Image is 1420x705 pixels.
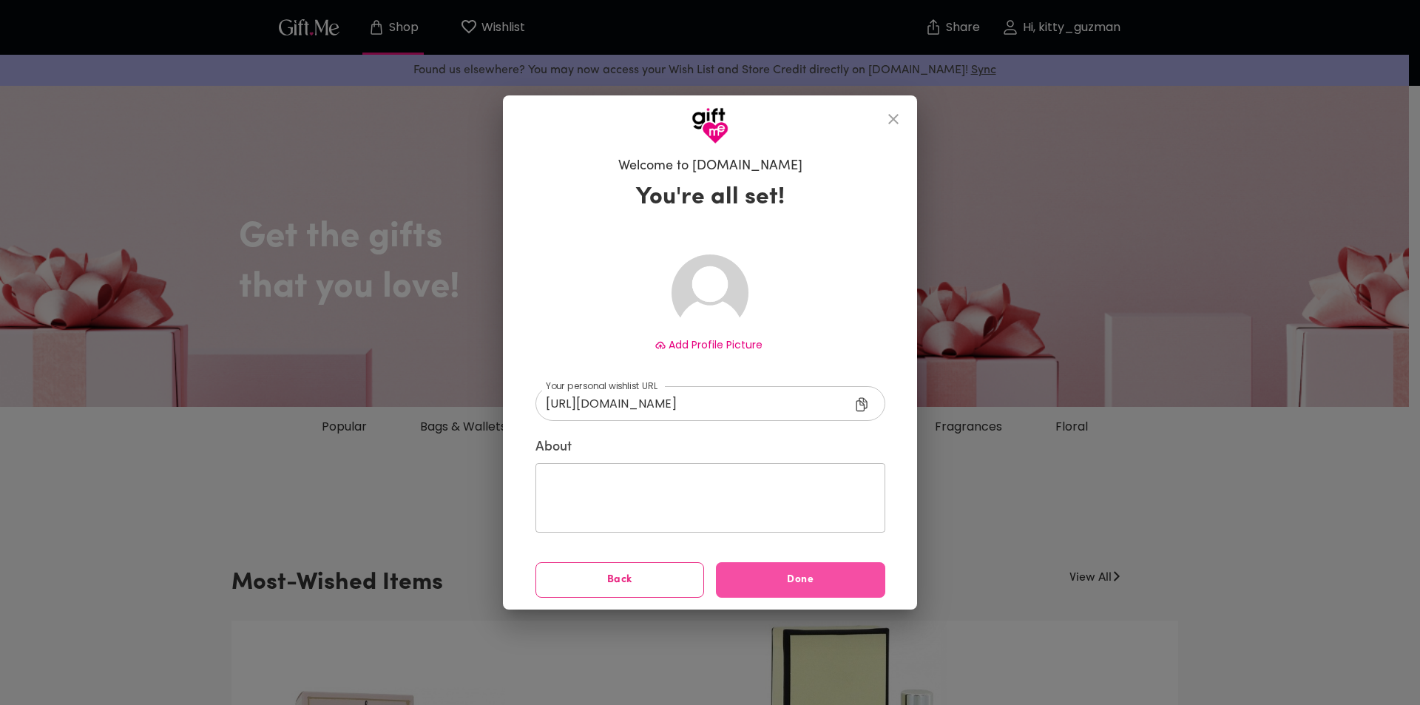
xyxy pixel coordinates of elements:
button: close [876,101,911,137]
h6: Welcome to [DOMAIN_NAME] [618,158,802,175]
button: Back [535,562,705,598]
button: Done [716,562,885,598]
span: Add Profile Picture [669,337,763,352]
h3: You're all set! [636,183,785,212]
span: Back [536,572,704,588]
img: Avatar [672,254,748,331]
span: Done [716,572,885,588]
label: About [535,439,885,456]
img: GiftMe Logo [692,107,728,144]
